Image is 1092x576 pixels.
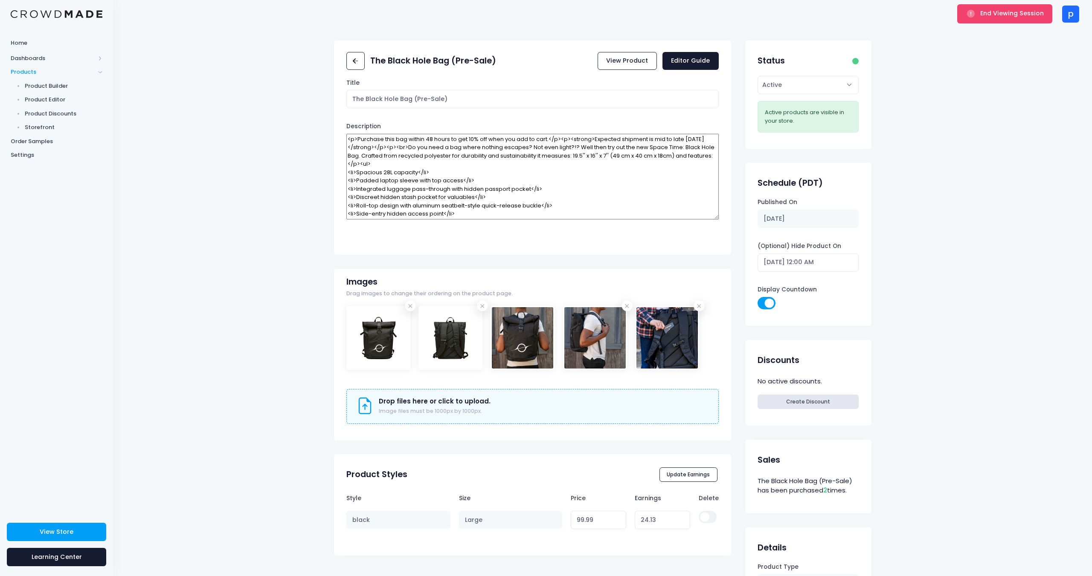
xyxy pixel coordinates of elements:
span: Remove image [694,301,704,311]
button: Update Earnings [659,467,717,482]
th: Earnings [630,490,694,507]
a: View Product [598,52,657,70]
h2: Product Styles [346,469,407,479]
h3: Drop files here or click to upload. [379,397,491,405]
span: End Viewing Session [980,9,1044,17]
a: Editor Guide [662,52,719,70]
div: No active discounts. [758,375,859,388]
span: 2 [823,486,827,495]
span: Remove image [622,301,632,311]
h2: Status [758,56,785,66]
h2: The Black Hole Bag (Pre-Sale) [370,56,496,66]
th: Delete [694,490,719,507]
h2: Discounts [758,355,799,365]
h2: Details [758,543,787,553]
span: Products [11,68,95,76]
label: Description [346,122,381,131]
span: Remove image [405,301,415,311]
div: The Black Hole Bag (Pre-Sale) has been purchased times. [758,475,859,497]
label: Title [346,79,360,87]
div: Active products are visible in your store. [765,108,851,125]
span: Product Builder [25,82,103,90]
span: Image files must be 1000px by 1000px. [379,407,482,415]
span: Dashboards [11,54,95,63]
span: View Store [40,527,73,536]
span: Learning Center [32,553,82,561]
span: Product Editor [25,95,103,104]
a: Create Discount [758,395,859,409]
span: Storefront [25,123,103,132]
th: Price [566,490,630,507]
img: Logo [11,10,102,18]
h2: Sales [758,455,780,465]
th: Style [346,490,455,507]
a: Learning Center [7,548,106,566]
label: Published On [758,198,797,207]
span: Drag images to change their ordering on the product page. [346,290,513,298]
span: Home [11,39,102,47]
span: Order Samples [11,137,102,146]
span: Product Discounts [25,109,103,118]
label: Display Countdown [758,285,817,294]
span: Settings [11,151,102,159]
label: (Optional) Hide Product On [758,242,841,251]
textarea: <p>Purchase this bag within 48 hours to get 10% off when you add to cart.</p><p><strong>Expected ... [346,134,719,219]
button: End Viewing Session [957,4,1052,23]
label: Product Type [758,563,799,571]
h2: Images [346,277,378,287]
h2: Schedule (PDT) [758,178,823,188]
span: Remove image [477,301,488,311]
th: Size [455,490,566,507]
a: View Store [7,523,106,541]
div: p [1062,6,1079,23]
